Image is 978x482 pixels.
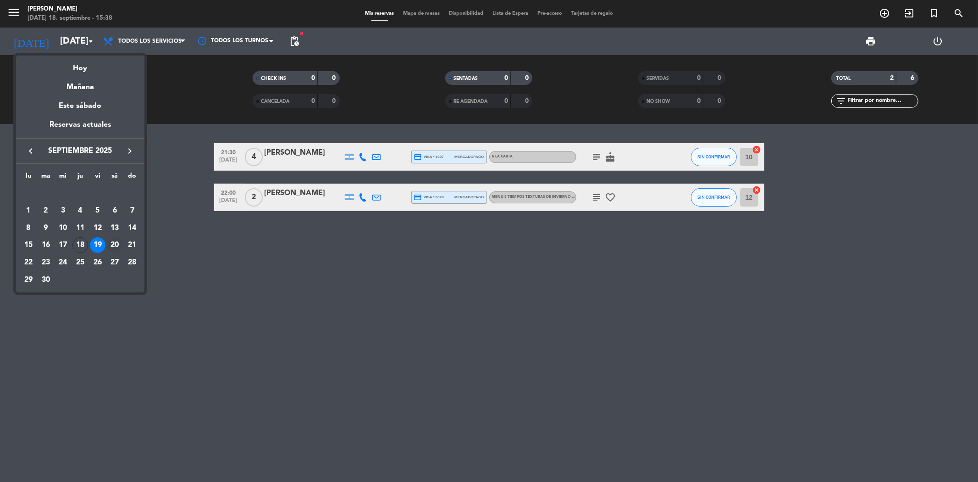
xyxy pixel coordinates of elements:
[21,255,36,270] div: 22
[123,237,141,254] td: 21 de septiembre de 2025
[55,255,71,270] div: 24
[16,93,144,119] div: Este sábado
[55,220,71,236] div: 10
[107,255,122,270] div: 27
[72,237,89,254] td: 18 de septiembre de 2025
[37,271,55,289] td: 30 de septiembre de 2025
[38,220,54,236] div: 9
[55,203,71,219] div: 3
[72,219,89,237] td: 11 de septiembre de 2025
[124,146,135,157] i: keyboard_arrow_right
[38,272,54,288] div: 30
[54,171,72,185] th: miércoles
[54,237,72,254] td: 17 de septiembre de 2025
[20,219,37,237] td: 8 de septiembre de 2025
[89,254,106,271] td: 26 de septiembre de 2025
[107,220,122,236] div: 13
[122,145,138,157] button: keyboard_arrow_right
[123,254,141,271] td: 28 de septiembre de 2025
[123,171,141,185] th: domingo
[20,185,141,202] td: SEP.
[89,219,106,237] td: 12 de septiembre de 2025
[54,202,72,219] td: 3 de septiembre de 2025
[123,219,141,237] td: 14 de septiembre de 2025
[90,255,105,270] div: 26
[16,56,144,74] div: Hoy
[54,219,72,237] td: 10 de septiembre de 2025
[37,171,55,185] th: martes
[21,237,36,253] div: 15
[124,237,140,253] div: 21
[38,255,54,270] div: 23
[90,220,105,236] div: 12
[90,203,105,219] div: 5
[124,220,140,236] div: 14
[72,254,89,271] td: 25 de septiembre de 2025
[107,203,122,219] div: 6
[124,203,140,219] div: 7
[89,202,106,219] td: 5 de septiembre de 2025
[38,237,54,253] div: 16
[72,202,89,219] td: 4 de septiembre de 2025
[20,271,37,289] td: 29 de septiembre de 2025
[25,146,36,157] i: keyboard_arrow_left
[20,254,37,271] td: 22 de septiembre de 2025
[89,237,106,254] td: 19 de septiembre de 2025
[106,171,124,185] th: sábado
[54,254,72,271] td: 24 de septiembre de 2025
[55,237,71,253] div: 17
[37,219,55,237] td: 9 de septiembre de 2025
[89,171,106,185] th: viernes
[90,237,105,253] div: 19
[37,237,55,254] td: 16 de septiembre de 2025
[16,74,144,93] div: Mañana
[20,202,37,219] td: 1 de septiembre de 2025
[106,237,124,254] td: 20 de septiembre de 2025
[37,202,55,219] td: 2 de septiembre de 2025
[124,255,140,270] div: 28
[106,254,124,271] td: 27 de septiembre de 2025
[22,145,39,157] button: keyboard_arrow_left
[21,272,36,288] div: 29
[107,237,122,253] div: 20
[123,202,141,219] td: 7 de septiembre de 2025
[72,171,89,185] th: jueves
[20,171,37,185] th: lunes
[72,237,88,253] div: 18
[16,119,144,138] div: Reservas actuales
[39,145,122,157] span: septiembre 2025
[106,202,124,219] td: 6 de septiembre de 2025
[21,220,36,236] div: 8
[72,220,88,236] div: 11
[37,254,55,271] td: 23 de septiembre de 2025
[38,203,54,219] div: 2
[72,255,88,270] div: 25
[21,203,36,219] div: 1
[72,203,88,219] div: 4
[20,237,37,254] td: 15 de septiembre de 2025
[106,219,124,237] td: 13 de septiembre de 2025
